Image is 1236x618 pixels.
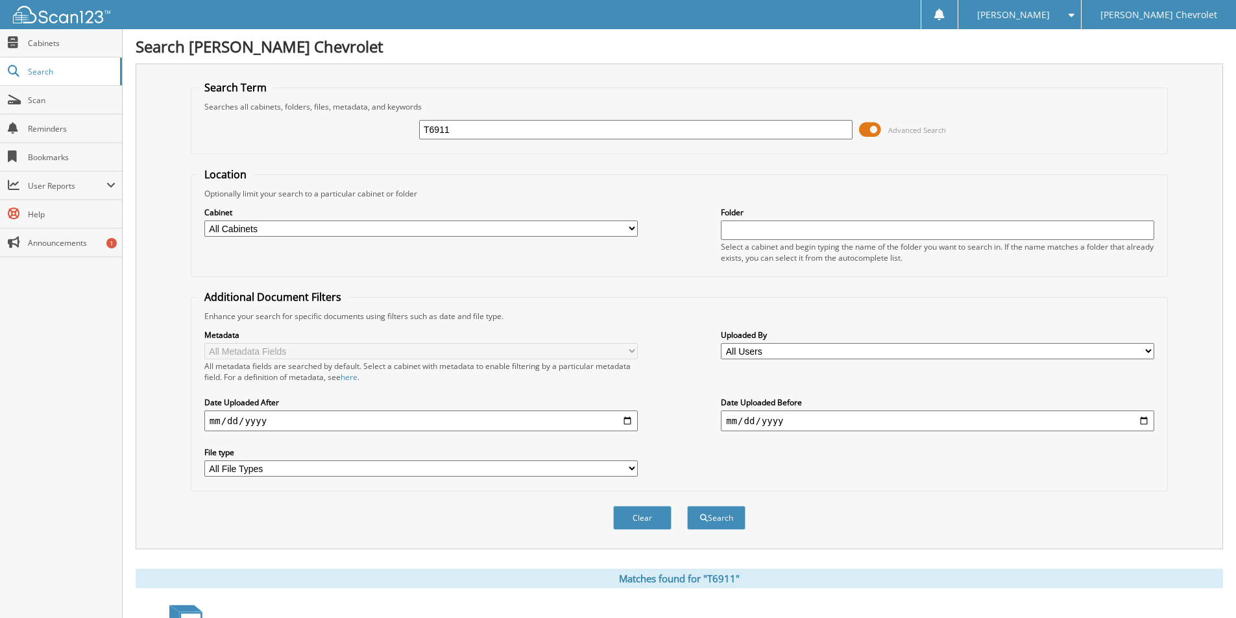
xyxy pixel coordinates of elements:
span: User Reports [28,180,106,191]
label: Uploaded By [721,329,1154,340]
input: start [204,410,638,431]
div: Select a cabinet and begin typing the name of the folder you want to search in. If the name match... [721,241,1154,263]
span: Scan [28,95,115,106]
span: Cabinets [28,38,115,49]
legend: Search Term [198,80,273,95]
legend: Additional Document Filters [198,290,348,304]
span: Announcements [28,237,115,248]
img: scan123-logo-white.svg [13,6,110,23]
div: Enhance your search for specific documents using filters such as date and file type. [198,311,1161,322]
div: 1 [106,238,117,248]
label: Folder [721,207,1154,218]
label: Cabinet [204,207,638,218]
label: File type [204,447,638,458]
label: Date Uploaded Before [721,397,1154,408]
legend: Location [198,167,253,182]
div: Matches found for "T6911" [136,569,1223,588]
span: [PERSON_NAME] Chevrolet [1100,11,1217,19]
div: Searches all cabinets, folders, files, metadata, and keywords [198,101,1161,112]
button: Clear [613,506,672,530]
input: end [721,410,1154,431]
label: Metadata [204,329,638,340]
span: Bookmarks [28,152,115,163]
div: Optionally limit your search to a particular cabinet or folder [198,188,1161,199]
h1: Search [PERSON_NAME] Chevrolet [136,36,1223,57]
button: Search [687,506,745,530]
span: Search [28,66,114,77]
span: [PERSON_NAME] [977,11,1050,19]
div: All metadata fields are searched by default. Select a cabinet with metadata to enable filtering b... [204,361,638,383]
label: Date Uploaded After [204,397,638,408]
a: here [341,372,357,383]
span: Advanced Search [888,125,946,135]
span: Reminders [28,123,115,134]
span: Help [28,209,115,220]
